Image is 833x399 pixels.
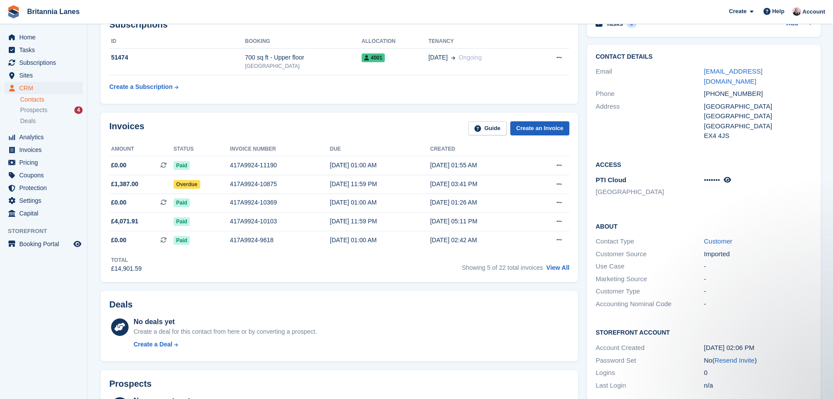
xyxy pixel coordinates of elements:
[24,4,83,19] a: Britannia Lanes
[596,176,626,184] span: PTI Cloud
[596,381,704,391] div: Last Login
[462,264,543,271] span: Showing 5 of 22 total invoices
[802,7,825,16] span: Account
[330,161,430,170] div: [DATE] 01:00 AM
[133,340,317,349] a: Create a Deal
[704,381,812,391] div: n/a
[4,56,83,69] a: menu
[230,198,330,207] div: 417A9924-10369
[704,249,812,259] div: Imported
[109,35,245,49] th: ID
[546,264,569,271] a: View All
[704,131,812,141] div: EX4 4JS
[4,144,83,156] a: menu
[596,249,704,259] div: Customer Source
[429,35,533,49] th: Tenancy
[704,67,763,85] a: [EMAIL_ADDRESS][DOMAIN_NAME]
[596,89,704,99] div: Phone
[19,169,72,181] span: Coupons
[245,35,361,49] th: Booking
[109,20,569,30] h2: Subscriptions
[596,187,704,197] li: [GEOGRAPHIC_DATA]
[4,69,83,81] a: menu
[109,53,245,62] div: 51474
[111,256,142,264] div: Total
[596,368,704,378] div: Logins
[174,180,200,189] span: Overdue
[792,7,801,16] img: Alexandra Lane
[133,340,172,349] div: Create a Deal
[704,121,812,131] div: [GEOGRAPHIC_DATA]
[330,180,430,189] div: [DATE] 11:59 PM
[704,102,812,112] div: [GEOGRAPHIC_DATA]
[7,5,20,18] img: stora-icon-8386f47178a22dfd0bd8f6a31ec36ba5ce8667c1dd55bd0f319d3a0aa187defe.svg
[362,35,429,49] th: Allocation
[330,142,430,156] th: Due
[704,299,812,309] div: -
[704,89,812,99] div: [PHONE_NUMBER]
[606,20,623,28] h2: Tasks
[133,317,317,327] div: No deals yet
[111,161,126,170] span: £0.00
[19,238,72,250] span: Booking Portal
[19,31,72,43] span: Home
[430,142,530,156] th: Created
[704,356,812,366] div: No
[174,217,190,226] span: Paid
[430,161,530,170] div: [DATE] 01:55 AM
[72,239,83,249] a: Preview store
[4,169,83,181] a: menu
[704,237,732,245] a: Customer
[109,121,144,136] h2: Invoices
[430,236,530,245] div: [DATE] 02:42 AM
[111,236,126,245] span: £0.00
[19,144,72,156] span: Invoices
[596,343,704,353] div: Account Created
[109,142,174,156] th: Amount
[230,236,330,245] div: 417A9924-9618
[704,368,812,378] div: 0
[786,19,798,29] a: Add
[4,131,83,143] a: menu
[430,198,530,207] div: [DATE] 01:26 AM
[20,117,36,125] span: Deals
[330,217,430,226] div: [DATE] 11:59 PM
[245,53,361,62] div: 700 sq ft - Upper floor
[109,79,178,95] a: Create a Subscription
[19,156,72,169] span: Pricing
[174,142,230,156] th: Status
[19,207,72,219] span: Capital
[429,53,448,62] span: [DATE]
[596,356,704,366] div: Password Set
[596,261,704,272] div: Use Case
[596,53,812,60] h2: Contact Details
[596,222,812,230] h2: About
[20,106,83,115] a: Prospects 4
[596,274,704,284] div: Marketing Source
[596,299,704,309] div: Accounting Nominal Code
[596,102,704,141] div: Address
[596,328,812,336] h2: Storefront Account
[20,106,47,114] span: Prospects
[19,44,72,56] span: Tasks
[772,7,784,16] span: Help
[20,95,83,104] a: Contacts
[111,180,138,189] span: £1,387.00
[19,82,72,94] span: CRM
[596,237,704,247] div: Contact Type
[596,286,704,297] div: Customer Type
[74,106,83,114] div: 4
[109,82,173,92] div: Create a Subscription
[459,54,482,61] span: Ongoing
[19,69,72,81] span: Sites
[704,261,812,272] div: -
[174,198,190,207] span: Paid
[230,180,330,189] div: 417A9924-10875
[430,217,530,226] div: [DATE] 05:11 PM
[714,357,755,364] a: Resend Invite
[133,327,317,336] div: Create a deal for this contact from here or by converting a prospect.
[4,44,83,56] a: menu
[4,182,83,194] a: menu
[704,343,812,353] div: [DATE] 02:06 PM
[468,121,507,136] a: Guide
